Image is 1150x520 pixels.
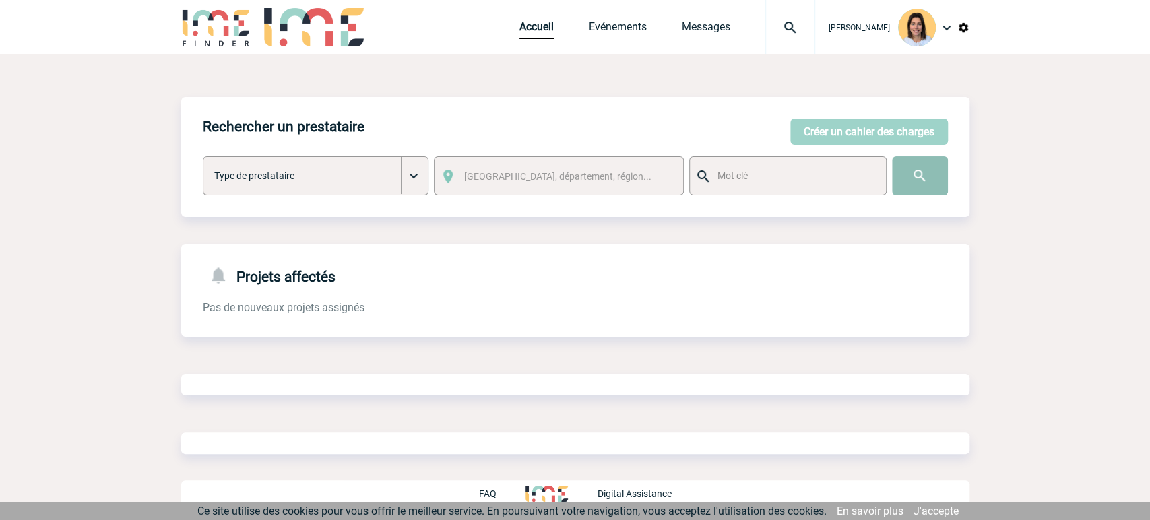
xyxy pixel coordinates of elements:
[837,505,903,517] a: En savoir plus
[478,488,496,499] p: FAQ
[525,486,567,502] img: http://www.idealmeetingsevents.fr/
[181,8,251,46] img: IME-Finder
[598,488,672,499] p: Digital Assistance
[203,301,364,314] span: Pas de nouveaux projets assignés
[589,20,647,39] a: Evénements
[203,265,336,285] h4: Projets affectés
[682,20,730,39] a: Messages
[203,119,364,135] h4: Rechercher un prestataire
[208,265,236,285] img: notifications-24-px-g.png
[714,167,874,185] input: Mot clé
[519,20,554,39] a: Accueil
[478,486,525,499] a: FAQ
[829,23,890,32] span: [PERSON_NAME]
[197,505,827,517] span: Ce site utilise des cookies pour vous offrir le meilleur service. En poursuivant votre navigation...
[892,156,948,195] input: Submit
[914,505,959,517] a: J'accepte
[898,9,936,46] img: 103015-1.png
[464,171,651,182] span: [GEOGRAPHIC_DATA], département, région...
